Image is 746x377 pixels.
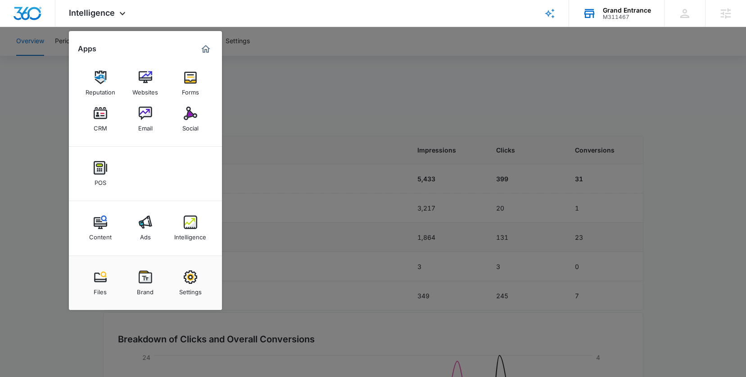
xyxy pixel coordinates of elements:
div: Reputation [86,84,115,96]
div: Intelligence [174,229,206,241]
div: Files [94,284,107,296]
div: Settings [179,284,202,296]
a: Settings [173,266,208,300]
a: Intelligence [173,211,208,245]
div: Forms [182,84,199,96]
div: CRM [94,120,107,132]
a: Files [83,266,118,300]
div: Websites [132,84,158,96]
a: Ads [128,211,163,245]
a: Reputation [83,66,118,100]
a: POS [83,157,118,191]
a: Email [128,102,163,136]
div: Ads [140,229,151,241]
div: account name [603,7,651,14]
a: Brand [128,266,163,300]
div: Brand [137,284,154,296]
a: Websites [128,66,163,100]
span: Intelligence [69,8,115,18]
div: Social [182,120,199,132]
div: account id [603,14,651,20]
div: POS [95,175,106,186]
div: Email [138,120,153,132]
a: CRM [83,102,118,136]
a: Content [83,211,118,245]
h2: Apps [78,45,96,53]
a: Forms [173,66,208,100]
div: Content [89,229,112,241]
a: Social [173,102,208,136]
a: Marketing 360® Dashboard [199,42,213,56]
